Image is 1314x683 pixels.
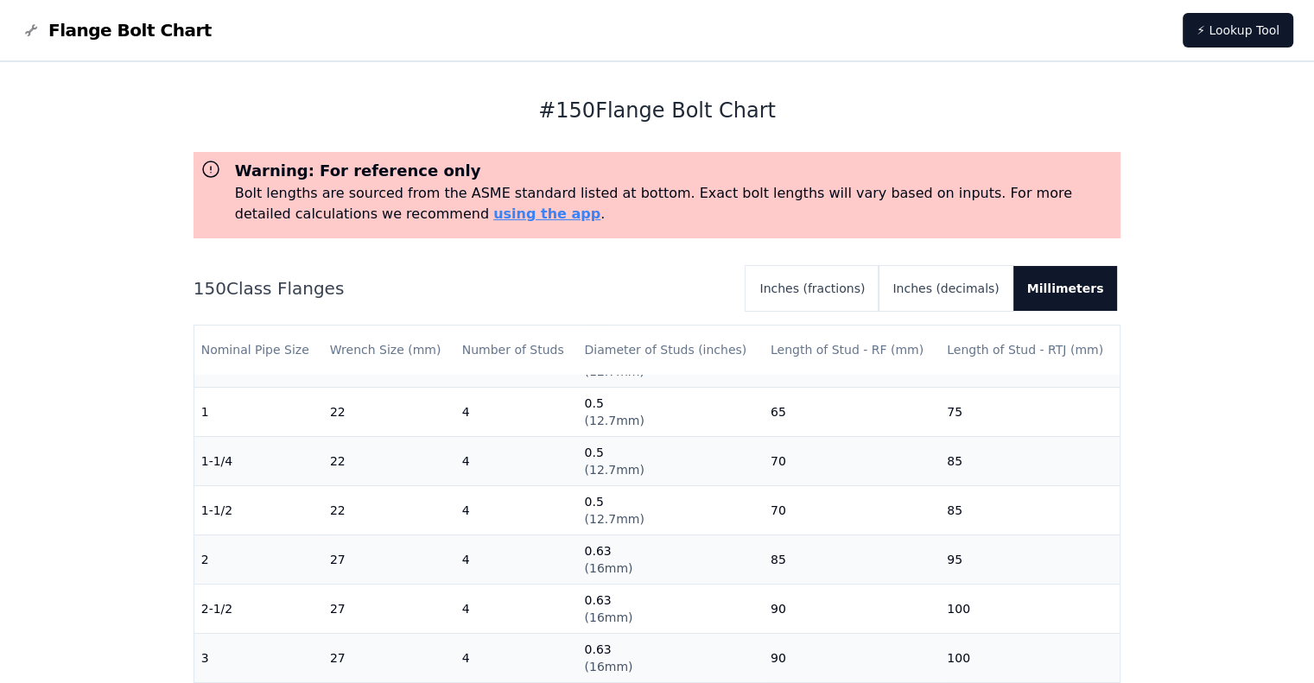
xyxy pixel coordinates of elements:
a: ⚡ Lookup Tool [1183,13,1293,47]
img: Flange Bolt Chart Logo [21,20,41,41]
th: Diameter of Studs (inches) [577,326,763,375]
td: 70 [764,436,940,485]
td: 4 [455,584,578,633]
td: 2 [194,534,323,584]
td: 0.63 [577,534,763,584]
span: Flange Bolt Chart [48,18,212,42]
span: ( 16mm ) [584,660,632,674]
td: 4 [455,436,578,485]
td: 22 [323,387,455,436]
td: 85 [940,485,1120,534]
span: ( 16mm ) [584,610,632,624]
td: 4 [455,485,578,534]
td: 100 [940,584,1120,633]
h1: # 150 Flange Bolt Chart [194,97,1121,124]
td: 2-1/2 [194,584,323,633]
th: Nominal Pipe Size [194,326,323,375]
td: 0.63 [577,584,763,633]
td: 65 [764,387,940,436]
td: 22 [323,485,455,534]
td: 1-1/4 [194,436,323,485]
h3: Warning: For reference only [235,159,1114,183]
button: Inches (fractions) [746,266,879,311]
td: 4 [455,534,578,584]
td: 0.5 [577,387,763,436]
p: Bolt lengths are sourced from the ASME standard listed at bottom. Exact bolt lengths will vary ba... [235,183,1114,225]
td: 1-1/2 [194,485,323,534]
td: 27 [323,584,455,633]
td: 0.63 [577,633,763,682]
td: 1 [194,387,323,436]
a: Flange Bolt Chart LogoFlange Bolt Chart [21,18,212,42]
td: 27 [323,534,455,584]
td: 70 [764,485,940,534]
td: 75 [940,387,1120,436]
a: using the app [493,206,600,222]
td: 90 [764,584,940,633]
td: 85 [940,436,1120,485]
span: ( 12.7mm ) [584,512,644,526]
td: 85 [764,534,940,584]
span: ( 12.7mm ) [584,364,644,378]
td: 4 [455,633,578,682]
td: 0.5 [577,436,763,485]
span: ( 12.7mm ) [584,414,644,427]
span: ( 12.7mm ) [584,463,644,477]
td: 100 [940,633,1120,682]
td: 95 [940,534,1120,584]
td: 3 [194,633,323,682]
td: 90 [764,633,940,682]
td: 0.5 [577,485,763,534]
h2: 150 Class Flanges [194,276,733,300]
th: Length of Stud - RF (mm) [764,326,940,375]
button: Inches (decimals) [879,266,1012,311]
th: Length of Stud - RTJ (mm) [940,326,1120,375]
button: Millimeters [1013,266,1118,311]
td: 27 [323,633,455,682]
td: 4 [455,387,578,436]
th: Wrench Size (mm) [323,326,455,375]
span: ( 16mm ) [584,561,632,575]
td: 22 [323,436,455,485]
th: Number of Studs [455,326,578,375]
